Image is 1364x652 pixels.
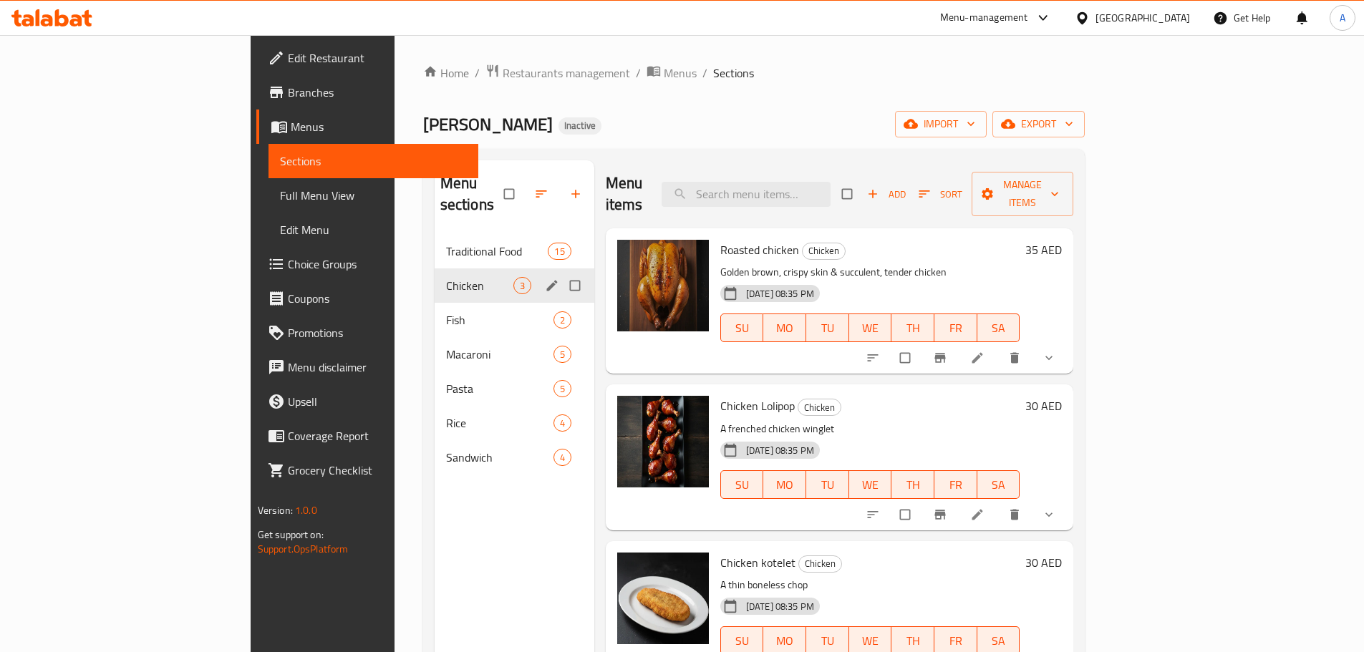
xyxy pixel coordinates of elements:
svg: Show Choices [1042,507,1056,522]
li: / [702,64,707,82]
span: 2 [554,313,571,327]
a: Promotions [256,316,478,350]
button: Add section [560,178,594,210]
span: TH [897,631,929,651]
div: [GEOGRAPHIC_DATA] [1095,10,1190,26]
span: Roasted chicken [720,239,799,261]
button: Sort [915,183,966,205]
span: Manage items [983,176,1062,212]
span: Select all sections [495,180,526,208]
button: TU [806,470,849,499]
button: MO [763,313,806,342]
div: Chicken [798,399,841,416]
button: show more [1033,342,1068,374]
div: items [553,449,571,466]
button: TU [806,313,849,342]
span: 4 [554,417,571,430]
button: SA [977,313,1020,342]
button: TH [891,313,934,342]
div: items [553,346,571,363]
button: WE [849,313,892,342]
input: search [662,182,831,207]
span: Fish [446,311,553,329]
a: Branches [256,75,478,110]
h6: 30 AED [1025,553,1062,573]
span: Select section [833,180,864,208]
button: sort-choices [857,499,891,530]
span: Traditional Food [446,243,548,260]
span: Branches [288,84,467,101]
button: Branch-specific-item [924,342,959,374]
span: Inactive [558,120,601,132]
span: TH [897,318,929,339]
span: SU [727,631,758,651]
p: A frenched chicken winglet [720,420,1020,438]
button: export [992,111,1085,137]
span: 5 [554,348,571,361]
span: MO [769,475,800,495]
a: Edit Menu [269,213,478,247]
span: Edit Menu [280,221,467,238]
div: Menu-management [940,9,1028,26]
span: Pasta [446,380,553,397]
div: items [553,311,571,329]
span: TH [897,475,929,495]
span: Full Menu View [280,187,467,204]
span: WE [855,475,886,495]
span: Sections [713,64,754,82]
span: Edit Restaurant [288,49,467,67]
nav: Menu sections [435,228,594,480]
button: MO [763,470,806,499]
span: Add item [864,183,909,205]
span: FR [940,475,972,495]
span: Chicken kotelet [720,552,795,573]
span: Rice [446,414,553,432]
div: items [553,380,571,397]
span: Restaurants management [503,64,630,82]
button: Add [864,183,909,205]
span: Sort sections [526,178,560,210]
span: Sections [280,152,467,170]
span: TU [812,318,843,339]
span: Sort [919,186,962,203]
span: Chicken [798,399,841,416]
img: Chicken Lolipop [617,396,709,487]
svg: Show Choices [1042,351,1056,365]
a: Full Menu View [269,178,478,213]
span: Menu disclaimer [288,359,467,376]
div: Chicken [798,555,842,573]
button: import [895,111,987,137]
div: Inactive [558,117,601,135]
span: import [906,115,975,133]
button: Manage items [972,172,1073,216]
a: Edit menu item [970,351,987,365]
span: Menus [291,118,467,135]
a: Grocery Checklist [256,453,478,487]
h6: 30 AED [1025,396,1062,416]
span: 1.0.0 [295,501,317,520]
span: Select to update [891,344,922,371]
span: WE [855,631,886,651]
span: [DATE] 08:35 PM [740,287,820,301]
span: [DATE] 08:35 PM [740,444,820,457]
span: Choice Groups [288,256,467,273]
span: Select to update [891,501,922,528]
span: Chicken Lolipop [720,395,795,417]
span: 3 [514,279,531,293]
span: 15 [548,245,570,258]
span: [DATE] 08:35 PM [740,600,820,613]
h2: Menu items [606,172,645,215]
button: TH [891,470,934,499]
span: Upsell [288,393,467,410]
div: Sandwich4 [435,440,594,475]
span: TU [812,475,843,495]
img: Chicken kotelet [617,553,709,644]
span: Sandwich [446,449,553,466]
nav: breadcrumb [423,64,1085,82]
span: Menus [664,64,697,82]
span: Add [867,186,906,203]
button: edit [543,276,564,295]
h6: 35 AED [1025,240,1062,260]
